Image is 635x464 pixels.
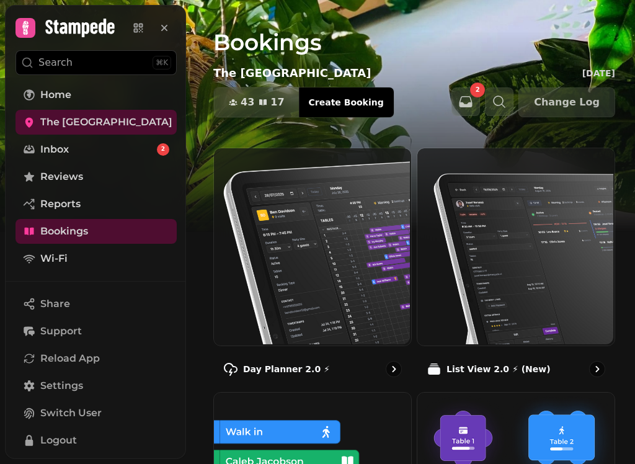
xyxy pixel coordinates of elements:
[213,65,371,82] p: The [GEOGRAPHIC_DATA]
[446,363,551,375] p: List View 2.0 ⚡ (New)
[214,87,300,117] button: 4317
[40,169,83,184] span: Reviews
[16,401,177,426] button: Switch User
[241,97,254,107] span: 43
[416,147,613,344] img: List View 2.0 ⚡ (New)
[40,142,69,157] span: Inbox
[16,219,177,244] a: Bookings
[40,406,102,421] span: Switch User
[38,55,73,70] p: Search
[476,87,480,93] span: 2
[16,373,177,398] a: Settings
[309,98,384,107] span: Create Booking
[582,67,615,79] p: [DATE]
[16,164,177,189] a: Reviews
[40,251,68,266] span: Wi-Fi
[40,378,83,393] span: Settings
[213,147,410,344] img: Day Planner 2.0 ⚡
[40,297,70,311] span: Share
[16,292,177,316] button: Share
[16,83,177,107] a: Home
[534,97,600,107] span: Change Log
[40,224,88,239] span: Bookings
[16,346,177,371] button: Reload App
[213,148,412,387] a: Day Planner 2.0 ⚡Day Planner 2.0 ⚡
[40,433,77,448] span: Logout
[161,145,165,154] span: 2
[16,137,177,162] a: Inbox2
[16,192,177,216] a: Reports
[417,148,615,387] a: List View 2.0 ⚡ (New)List View 2.0 ⚡ (New)
[591,363,603,375] svg: go to
[40,197,81,212] span: Reports
[40,324,82,339] span: Support
[40,87,71,102] span: Home
[518,87,615,117] button: Change Log
[40,351,100,366] span: Reload App
[299,87,394,117] button: Create Booking
[16,428,177,453] button: Logout
[388,363,400,375] svg: go to
[270,97,284,107] span: 17
[16,50,177,75] button: Search⌘K
[16,110,177,135] a: The [GEOGRAPHIC_DATA]
[16,246,177,271] a: Wi-Fi
[153,56,171,69] div: ⌘K
[243,363,330,375] p: Day Planner 2.0 ⚡
[40,115,172,130] span: The [GEOGRAPHIC_DATA]
[16,319,177,344] button: Support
